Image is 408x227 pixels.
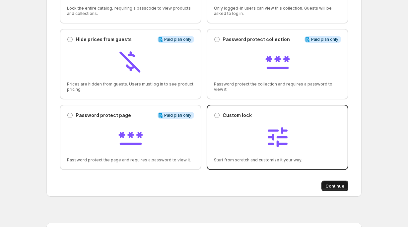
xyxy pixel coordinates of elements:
[67,157,194,163] span: Password protect the page and requires a password to view it.
[223,112,252,119] p: Custom lock
[311,37,338,42] span: Paid plan only
[117,48,144,75] img: Hide prices from guests
[76,36,132,43] p: Hide prices from guests
[325,183,344,189] span: Continue
[76,112,131,119] p: Password protect page
[264,124,291,150] img: Custom lock
[214,82,341,92] span: Password protect the collection and requires a password to view it.
[214,6,341,16] span: Only logged-in users can view this collection. Guests will be asked to log in.
[67,6,194,16] span: Lock the entire catalog, requiring a passcode to view products and collections.
[67,82,194,92] span: Prices are hidden from guests. Users must log in to see product pricing.
[117,124,144,150] img: Password protect page
[321,181,348,191] button: Continue
[223,36,290,43] p: Password protect collection
[264,48,291,75] img: Password protect collection
[214,157,341,163] span: Start from scratch and customize it your way.
[164,37,191,42] span: Paid plan only
[164,113,191,118] span: Paid plan only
